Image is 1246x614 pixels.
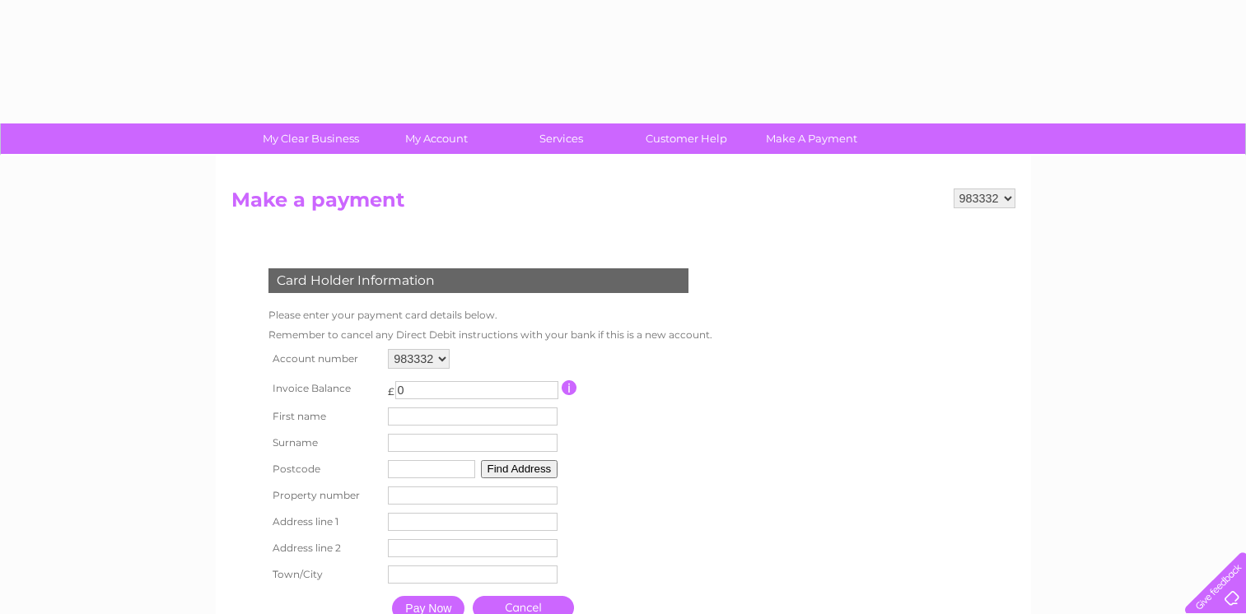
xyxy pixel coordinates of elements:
[264,456,385,482] th: Postcode
[264,430,385,456] th: Surname
[481,460,558,478] button: Find Address
[268,268,688,293] div: Card Holder Information
[493,123,629,154] a: Services
[368,123,504,154] a: My Account
[264,373,385,403] th: Invoice Balance
[388,377,394,398] td: £
[231,188,1015,220] h2: Make a payment
[264,345,385,373] th: Account number
[264,482,385,509] th: Property number
[264,561,385,588] th: Town/City
[562,380,577,395] input: Information
[264,403,385,430] th: First name
[744,123,880,154] a: Make A Payment
[618,123,754,154] a: Customer Help
[243,123,379,154] a: My Clear Business
[264,535,385,561] th: Address line 2
[264,325,716,345] td: Remember to cancel any Direct Debit instructions with your bank if this is a new account.
[264,509,385,535] th: Address line 1
[264,305,716,325] td: Please enter your payment card details below.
